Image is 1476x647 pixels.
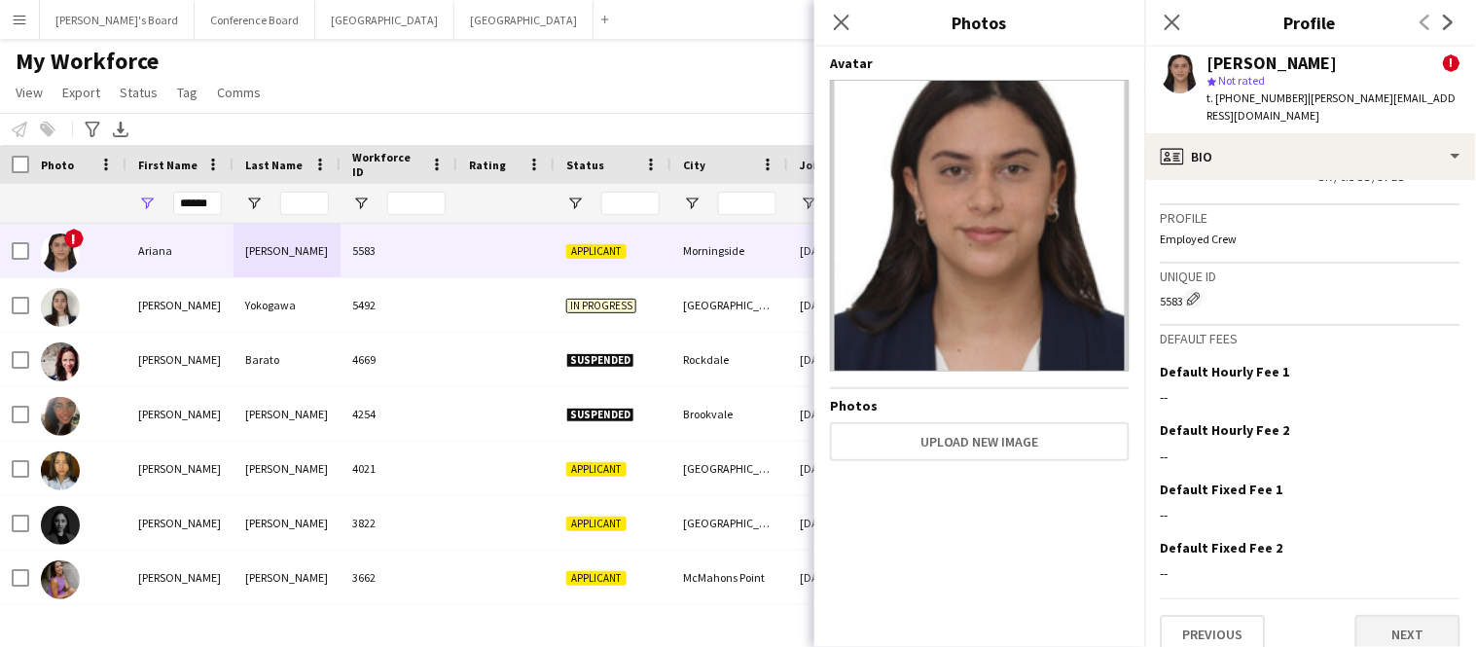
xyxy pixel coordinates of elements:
img: Mariana Sayuri Yokogawa [41,288,80,327]
div: Morningside [671,224,788,277]
div: Bio [1145,133,1476,180]
h3: Profile [1145,10,1476,35]
img: Mariana Botelho [41,397,80,436]
span: Applicant [566,462,627,477]
span: | [PERSON_NAME][EMAIL_ADDRESS][DOMAIN_NAME] [1207,90,1457,123]
img: Mariana Salazar [41,506,80,545]
div: [DATE] [788,387,905,441]
div: Ariana [126,224,234,277]
div: 4669 [341,333,457,386]
span: My Workforce [16,47,159,76]
button: Open Filter Menu [800,195,817,212]
h3: Default Fixed Fee 1 [1161,481,1283,498]
h3: Unique ID [1161,268,1460,285]
span: Last Name [245,158,303,172]
h3: Profile [1161,209,1460,227]
div: -- [1161,388,1460,406]
a: Export [54,80,108,105]
app-action-btn: Advanced filters [81,118,104,141]
div: -- [1161,564,1460,582]
span: Workforce ID [352,150,422,179]
img: Crew avatar [830,80,1130,372]
div: [DATE] [788,551,905,604]
input: Status Filter Input [601,192,660,215]
h3: Default fees [1161,330,1460,347]
img: Mariana Barato [41,342,80,381]
div: [DATE] [788,333,905,386]
span: In progress [566,299,636,313]
div: [GEOGRAPHIC_DATA] [671,278,788,332]
span: Status [120,84,158,101]
h3: Default Hourly Fee 1 [1161,363,1290,380]
div: [DATE] [788,224,905,277]
button: Open Filter Menu [352,195,370,212]
div: -- [1161,506,1460,523]
p: Employed Crew [1161,232,1460,246]
button: [GEOGRAPHIC_DATA] [454,1,594,39]
div: Yokogawa [234,278,341,332]
div: [DATE] [788,278,905,332]
div: 3662 [341,551,457,604]
div: 4254 [341,387,457,441]
span: Rating [469,158,506,172]
span: ! [64,229,84,248]
div: [PERSON_NAME] [126,278,234,332]
div: Barato [234,333,341,386]
span: Applicant [566,244,627,259]
input: Last Name Filter Input [280,192,329,215]
a: View [8,80,51,105]
button: [GEOGRAPHIC_DATA] [315,1,454,39]
div: [PERSON_NAME] [126,496,234,550]
span: Export [62,84,100,101]
div: [PERSON_NAME] [1207,54,1338,72]
input: First Name Filter Input [173,192,222,215]
span: ! [1443,54,1460,72]
div: -- [1161,448,1460,465]
div: Rockdale [671,333,788,386]
h3: Photos [814,10,1145,35]
app-action-btn: Export XLSX [109,118,132,141]
input: City Filter Input [718,192,776,215]
input: Workforce ID Filter Input [387,192,446,215]
button: Upload new image [830,422,1130,461]
span: Applicant [566,517,627,531]
img: Mariana Galasso [41,560,80,599]
div: 3822 [341,496,457,550]
span: Joined [800,158,838,172]
span: t. [PHONE_NUMBER] [1207,90,1309,105]
h4: Photos [830,397,1130,414]
span: City [683,158,705,172]
button: Open Filter Menu [566,195,584,212]
div: 5583 [341,224,457,277]
span: Comms [217,84,261,101]
button: [PERSON_NAME]'s Board [40,1,195,39]
div: [PERSON_NAME] [234,442,341,495]
img: Mariana Márquez Figueroa [41,451,80,490]
div: [DATE] [788,442,905,495]
a: Comms [209,80,269,105]
span: View [16,84,43,101]
div: 5583 [1161,289,1460,308]
button: Open Filter Menu [138,195,156,212]
span: Not rated [1219,73,1266,88]
div: [PERSON_NAME] [234,551,341,604]
div: [GEOGRAPHIC_DATA] [671,442,788,495]
div: McMahons Point [671,551,788,604]
a: Tag [169,80,205,105]
a: Status [112,80,165,105]
span: Tag [177,84,198,101]
h4: Avatar [830,54,1130,72]
div: [PERSON_NAME] [126,442,234,495]
span: Status [566,158,604,172]
div: [PERSON_NAME] [234,224,341,277]
div: 4021 [341,442,457,495]
span: Photo [41,158,74,172]
img: Ariana Rios [41,234,80,272]
div: [PERSON_NAME] [234,496,341,550]
div: [PERSON_NAME] [126,387,234,441]
div: [DATE] [788,496,905,550]
div: [PERSON_NAME] [234,387,341,441]
button: Open Filter Menu [683,195,701,212]
div: [PERSON_NAME] [126,551,234,604]
span: Suspended [566,408,634,422]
